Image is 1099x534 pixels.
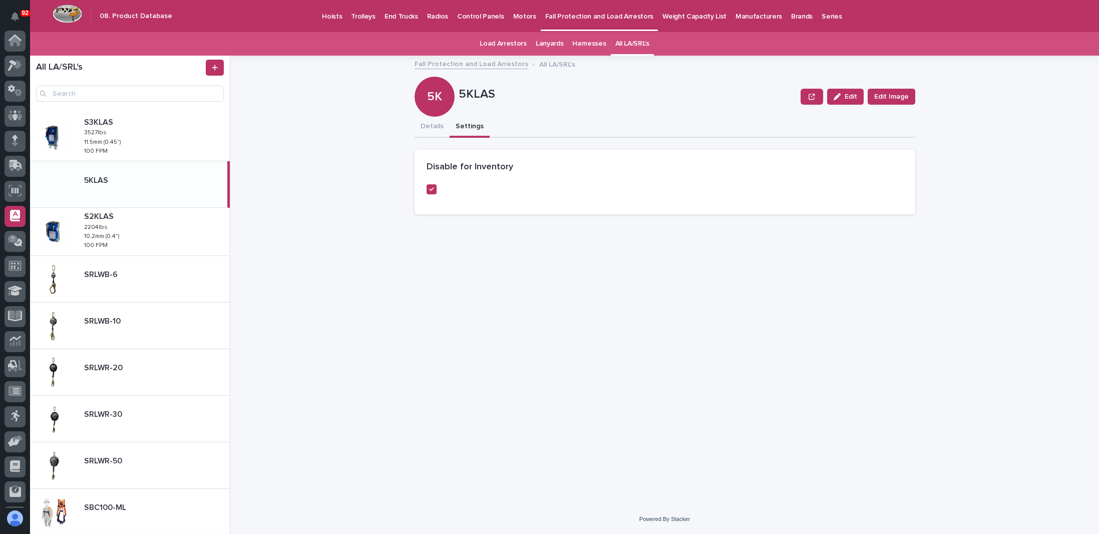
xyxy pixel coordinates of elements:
a: Lanyards [536,32,564,56]
p: 92 [22,10,29,17]
a: Harnesses [572,32,606,56]
input: Search [36,86,224,102]
p: S3KLAS [84,116,115,127]
a: SRLWR-20SRLWR-20 [30,349,230,396]
span: Edit Image [874,92,909,102]
p: 100 FPM [84,240,110,249]
div: Notifications92 [13,12,26,28]
a: 5KLAS5KLAS [30,161,230,208]
button: Edit Image [868,89,915,105]
a: S2KLASS2KLAS 2204lbs2204lbs 10.2mm (0.4")10.2mm (0.4") 100 FPM100 FPM [30,208,230,255]
p: SRLWB-10 [84,315,123,326]
button: users-avatar [5,508,26,529]
a: Fall Protection and Load Arrestors [415,58,528,69]
p: SRLWR-50 [84,454,124,466]
button: Details [415,117,450,138]
a: All LA/SRL's [615,32,649,56]
p: 10.2mm (0.4") [84,231,122,240]
div: 5K [415,49,455,104]
p: All LA/SRL's [539,58,575,69]
p: 2204lbs [84,222,110,231]
p: 5KLAS [84,174,110,185]
p: 100 FPM [84,146,110,155]
a: Load Arrestors [480,32,527,56]
p: 11.5mm (0.45") [84,137,123,146]
h1: All LA/SRL's [36,62,204,73]
span: Edit [845,93,857,100]
h2: Disable for Inventory [427,162,513,173]
a: SRLWB-6SRLWB-6 [30,256,230,303]
p: 3527lbs [84,127,109,136]
button: Settings [450,117,490,138]
p: SRLWR-30 [84,408,124,419]
a: SRLWR-50SRLWR-50 [30,442,230,489]
p: 5KLAS [459,87,797,102]
a: SRLWR-30SRLWR-30 [30,396,230,442]
button: Notifications [5,6,26,27]
p: SBC100-ML [84,501,128,512]
p: SRLWB-6 [84,268,120,280]
img: Workspace Logo [53,5,82,23]
a: S3KLASS3KLAS 3527lbs3527lbs 11.5mm (0.45")11.5mm (0.45") 100 FPM100 FPM [30,114,230,161]
p: SRLWR-20 [84,361,125,373]
a: Powered By Stacker [639,516,690,522]
a: SRLWB-10SRLWB-10 [30,303,230,349]
p: S2KLAS [84,210,116,221]
button: Edit [827,89,864,105]
h2: 08. Product Database [100,12,172,21]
